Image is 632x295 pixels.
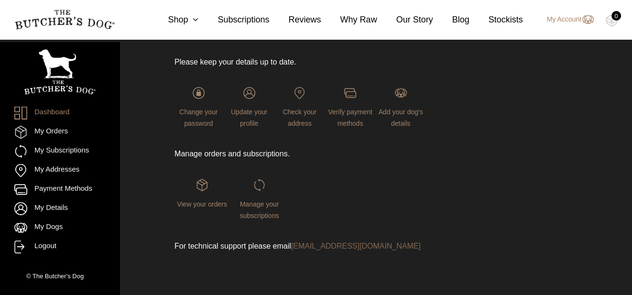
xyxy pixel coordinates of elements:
a: Dashboard [14,107,105,120]
a: Stockists [469,13,523,26]
a: Update your profile [225,87,273,127]
a: Manage your subscriptions [232,179,287,219]
a: My Orders [14,126,105,139]
span: View your orders [177,200,227,208]
img: TBD_Portrait_Logo_White.png [24,49,96,95]
img: login-TBD_Profile.png [243,87,255,99]
a: My Account [537,14,594,25]
a: Reviews [269,13,321,26]
a: Logout [14,240,105,253]
a: Change your password [174,87,223,127]
p: For technical support please email [174,240,425,252]
a: Why Raw [321,13,377,26]
a: Verify payment methods [326,87,374,127]
span: Verify payment methods [328,108,372,127]
a: My Subscriptions [14,145,105,158]
img: login-TBD_Password.png [193,87,205,99]
span: Add your dog's details [379,108,423,127]
img: login-TBD_Address.png [294,87,305,99]
a: Add your dog's details [377,87,425,127]
p: Please keep your details up to date. [174,56,425,68]
a: Payment Methods [14,183,105,196]
img: TBD_Cart-Empty.png [606,14,618,27]
a: Our Story [377,13,433,26]
a: My Details [14,202,105,215]
a: Subscriptions [198,13,269,26]
div: 0 [611,11,621,21]
img: login-TBD_Subscriptions.png [253,179,265,191]
a: [EMAIL_ADDRESS][DOMAIN_NAME] [291,242,421,250]
img: login-TBD_Payments.png [344,87,356,99]
p: Manage orders and subscriptions. [174,148,425,160]
a: View your orders [174,179,229,208]
a: My Dogs [14,221,105,234]
a: Shop [149,13,198,26]
span: Change your password [179,108,218,127]
a: Blog [433,13,469,26]
span: Manage your subscriptions [240,200,279,219]
span: Update your profile [231,108,267,127]
span: Check your address [283,108,316,127]
a: Check your address [275,87,324,127]
a: My Addresses [14,164,105,177]
img: login-TBD_Orders.png [196,179,208,191]
img: login-TBD_Dog.png [395,87,407,99]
